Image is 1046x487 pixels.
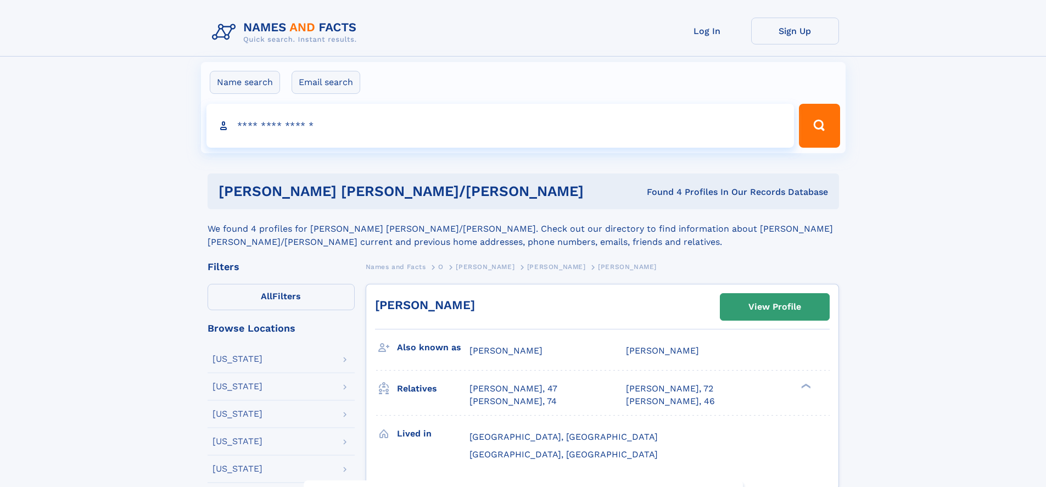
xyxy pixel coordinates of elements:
[720,294,829,320] a: View Profile
[292,71,360,94] label: Email search
[527,263,586,271] span: [PERSON_NAME]
[208,262,355,272] div: Filters
[366,260,426,273] a: Names and Facts
[751,18,839,44] a: Sign Up
[626,383,713,395] a: [PERSON_NAME], 72
[799,104,840,148] button: Search Button
[397,379,469,398] h3: Relatives
[469,449,658,460] span: [GEOGRAPHIC_DATA], [GEOGRAPHIC_DATA]
[663,18,751,44] a: Log In
[208,284,355,310] label: Filters
[469,383,557,395] a: [PERSON_NAME], 47
[438,260,444,273] a: O
[469,395,557,407] a: [PERSON_NAME], 74
[212,382,262,391] div: [US_STATE]
[208,209,839,249] div: We found 4 profiles for [PERSON_NAME] [PERSON_NAME]/[PERSON_NAME]. Check out our directory to fin...
[469,432,658,442] span: [GEOGRAPHIC_DATA], [GEOGRAPHIC_DATA]
[626,345,699,356] span: [PERSON_NAME]
[212,464,262,473] div: [US_STATE]
[208,18,366,47] img: Logo Names and Facts
[438,263,444,271] span: O
[397,338,469,357] h3: Also known as
[615,186,828,198] div: Found 4 Profiles In Our Records Database
[212,355,262,363] div: [US_STATE]
[375,298,475,312] a: [PERSON_NAME]
[397,424,469,443] h3: Lived in
[598,263,657,271] span: [PERSON_NAME]
[212,437,262,446] div: [US_STATE]
[456,260,514,273] a: [PERSON_NAME]
[261,291,272,301] span: All
[210,71,280,94] label: Name search
[219,184,616,198] h1: [PERSON_NAME] [PERSON_NAME]/[PERSON_NAME]
[469,345,542,356] span: [PERSON_NAME]
[798,383,812,390] div: ❯
[456,263,514,271] span: [PERSON_NAME]
[626,395,715,407] a: [PERSON_NAME], 46
[748,294,801,320] div: View Profile
[206,104,795,148] input: search input
[527,260,586,273] a: [PERSON_NAME]
[212,410,262,418] div: [US_STATE]
[208,323,355,333] div: Browse Locations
